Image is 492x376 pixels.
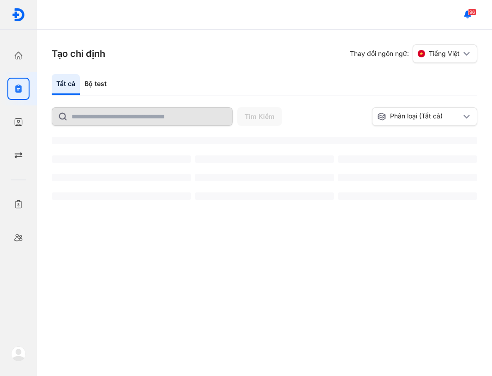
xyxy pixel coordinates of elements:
[195,192,334,200] span: ‌
[350,44,477,63] div: Thay đổi ngôn ngữ:
[52,74,80,95] div: Tất cả
[52,47,105,60] h3: Tạo chỉ định
[338,174,477,181] span: ‌
[52,137,477,144] span: ‌
[195,174,334,181] span: ‌
[52,155,191,163] span: ‌
[80,74,111,95] div: Bộ test
[338,192,477,200] span: ‌
[237,107,282,126] button: Tìm Kiếm
[52,174,191,181] span: ‌
[195,155,334,163] span: ‌
[11,346,26,361] img: logo
[468,9,476,15] span: 96
[12,8,25,22] img: logo
[338,155,477,163] span: ‌
[52,192,191,200] span: ‌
